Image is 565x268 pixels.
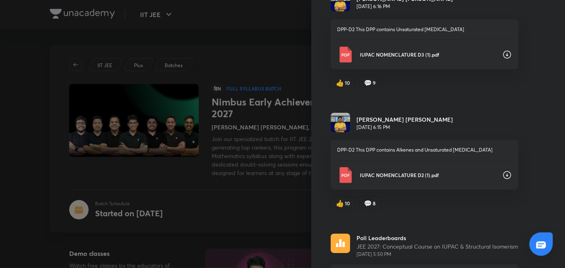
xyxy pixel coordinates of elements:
span: like [336,79,344,87]
img: Avatar [331,113,350,132]
p: [DATE] 6:16 PM [357,3,453,10]
img: rescheduled [331,234,350,253]
img: Pdf [337,46,353,63]
p: JEE 2027: Conceptual Course on IUPAC & Structural Isomerism [357,242,518,251]
span: like [336,200,344,207]
h6: [PERSON_NAME] [PERSON_NAME] [357,115,453,124]
p: Poll Leaderboards [357,234,518,242]
p: DPP-D2 This DPP contains Alkenes and Unsaturated [MEDICAL_DATA] [337,146,512,154]
p: IUPAC NOMENCLATURE D3 (1).pdf [360,51,496,58]
p: IUPAC NOMENCLATURE D2 (1).pdf [360,171,496,179]
span: 10 [345,79,350,87]
span: comment [364,200,372,207]
img: Pdf [337,167,353,183]
p: [DATE] 6:15 PM [357,124,453,131]
span: [DATE] 5:50 PM [357,251,518,258]
span: 8 [373,200,376,207]
span: 10 [345,200,350,207]
span: 9 [373,79,376,87]
p: DPP-D2 This DPP contains Unsaturated [MEDICAL_DATA] [337,26,512,33]
span: comment [364,79,372,87]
